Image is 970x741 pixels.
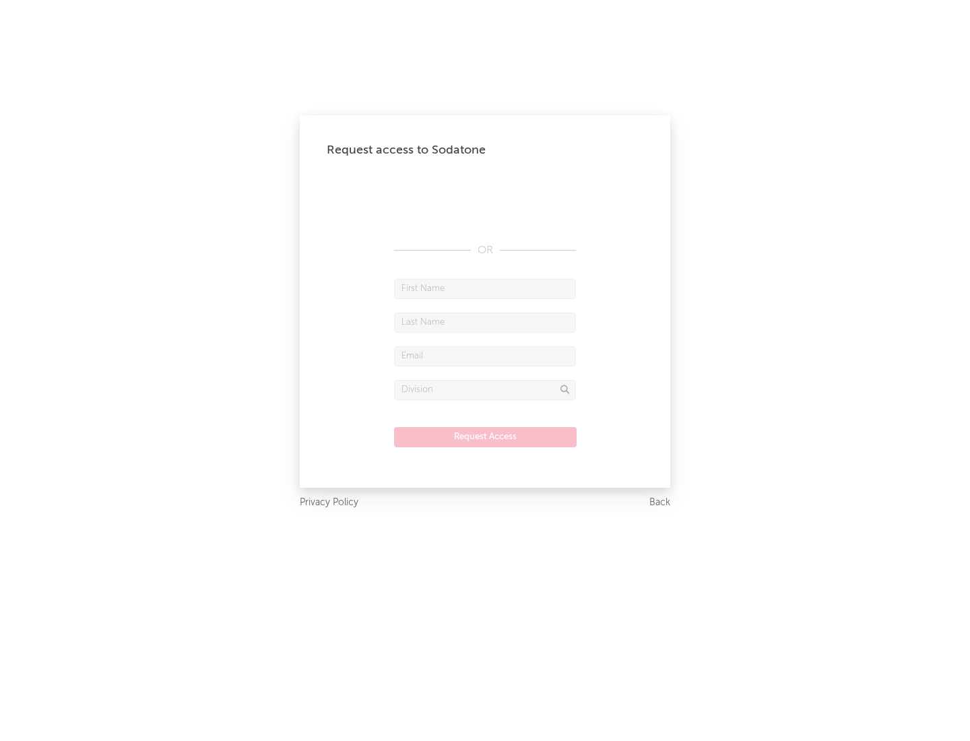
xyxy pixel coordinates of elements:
button: Request Access [394,427,577,447]
input: Last Name [394,313,576,333]
input: Division [394,380,576,400]
input: First Name [394,279,576,299]
div: Request access to Sodatone [327,142,643,158]
input: Email [394,346,576,366]
a: Back [649,494,670,511]
div: OR [394,243,576,259]
a: Privacy Policy [300,494,358,511]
